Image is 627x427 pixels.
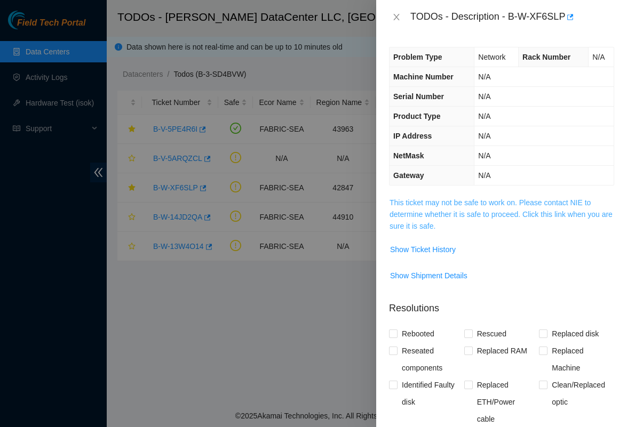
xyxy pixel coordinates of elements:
[390,267,468,284] button: Show Shipment Details
[478,72,490,81] span: N/A
[392,13,401,21] span: close
[547,376,614,410] span: Clean/Replaced optic
[478,171,490,180] span: N/A
[398,325,439,342] span: Rebooted
[473,342,531,359] span: Replaced RAM
[478,132,490,140] span: N/A
[390,198,613,230] a: This ticket may not be safe to work on. Please contact NIE to determine whether it is safe to pro...
[478,92,490,101] span: N/A
[390,270,467,281] span: Show Shipment Details
[592,53,605,61] span: N/A
[390,244,456,255] span: Show Ticket History
[393,53,442,61] span: Problem Type
[393,132,432,140] span: IP Address
[390,241,456,258] button: Show Ticket History
[522,53,570,61] span: Rack Number
[398,342,464,376] span: Reseated components
[398,376,464,410] span: Identified Faulty disk
[393,72,454,81] span: Machine Number
[410,9,614,26] div: TODOs - Description - B-W-XF6SLP
[547,342,614,376] span: Replaced Machine
[393,92,444,101] span: Serial Number
[393,112,440,120] span: Product Type
[473,325,511,342] span: Rescued
[478,112,490,120] span: N/A
[389,12,404,22] button: Close
[478,151,490,160] span: N/A
[547,325,603,342] span: Replaced disk
[393,151,424,160] span: NetMask
[393,171,424,180] span: Gateway
[478,53,505,61] span: Network
[389,293,614,316] p: Resolutions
